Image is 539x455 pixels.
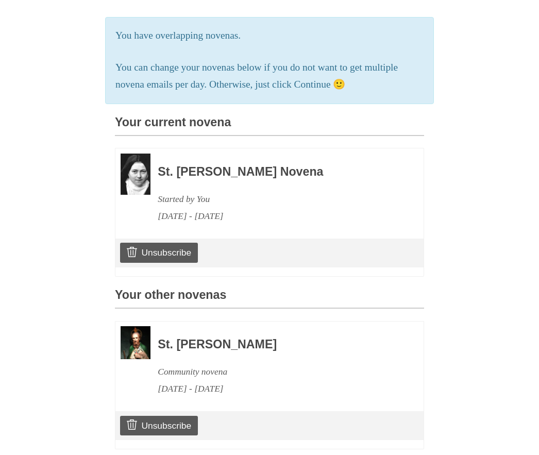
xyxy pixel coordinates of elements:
p: You have overlapping novenas. [115,27,424,44]
h3: St. [PERSON_NAME] [158,338,396,351]
h3: Your current novena [115,116,424,136]
a: Unsubscribe [120,416,198,435]
div: Started by You [158,191,396,208]
div: [DATE] - [DATE] [158,208,396,225]
p: You can change your novenas below if you do not want to get multiple novena emails per day. Other... [115,59,424,93]
div: Community novena [158,363,396,380]
h3: St. [PERSON_NAME] Novena [158,165,396,179]
img: Novena image [121,154,150,195]
h3: Your other novenas [115,289,424,309]
img: Novena image [121,326,150,359]
a: Unsubscribe [120,243,198,262]
div: [DATE] - [DATE] [158,380,396,397]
